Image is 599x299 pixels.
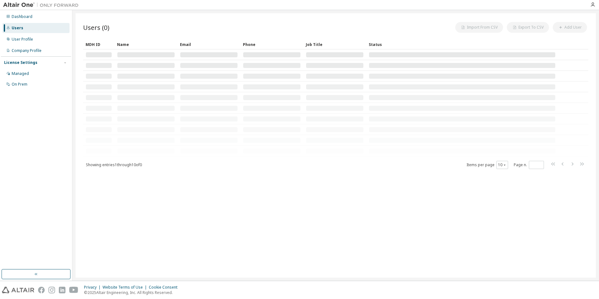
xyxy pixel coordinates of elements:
div: MDH ID [86,39,112,49]
img: Altair One [3,2,82,8]
div: Website Terms of Use [103,285,149,290]
div: Email [180,39,238,49]
div: On Prem [12,82,27,87]
div: Company Profile [12,48,42,53]
img: instagram.svg [48,287,55,293]
span: Items per page [467,161,508,169]
img: altair_logo.svg [2,287,34,293]
div: Job Title [306,39,364,49]
div: Status [369,39,556,49]
span: Users (0) [83,23,109,32]
div: User Profile [12,37,33,42]
div: License Settings [4,60,37,65]
p: © 2025 Altair Engineering, Inc. All Rights Reserved. [84,290,181,295]
div: Cookie Consent [149,285,181,290]
button: Export To CSV [507,22,549,33]
div: Dashboard [12,14,32,19]
div: Privacy [84,285,103,290]
img: linkedin.svg [59,287,65,293]
button: Import From CSV [455,22,503,33]
span: Page n. [514,161,544,169]
div: Phone [243,39,301,49]
img: youtube.svg [69,287,78,293]
div: Users [12,25,23,31]
div: Name [117,39,175,49]
img: facebook.svg [38,287,45,293]
button: Add User [553,22,587,33]
button: 10 [498,162,507,167]
span: Showing entries 1 through 10 of 0 [86,162,142,167]
div: Managed [12,71,29,76]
